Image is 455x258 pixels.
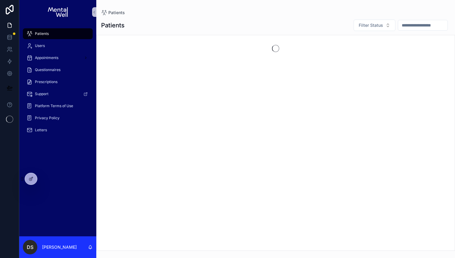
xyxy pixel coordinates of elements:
[35,116,60,120] span: Privacy Policy
[23,89,93,99] a: Support
[23,76,93,87] a: Prescriptions
[35,43,45,48] span: Users
[23,64,93,75] a: Questionnaires
[35,79,57,84] span: Prescriptions
[35,67,60,72] span: Questionnaires
[27,244,33,251] span: DS
[19,24,96,143] div: scrollable content
[23,101,93,111] a: Platform Terms of Use
[354,20,395,31] button: Select Button
[35,128,47,132] span: Letters
[35,92,48,96] span: Support
[359,22,383,28] span: Filter Status
[101,21,125,30] h1: Patients
[108,10,125,16] span: Patients
[35,55,58,60] span: Appointments
[48,7,67,17] img: App logo
[23,125,93,135] a: Letters
[35,104,73,108] span: Platform Terms of Use
[101,10,125,16] a: Patients
[35,31,49,36] span: Patients
[23,113,93,123] a: Privacy Policy
[42,244,77,250] p: [PERSON_NAME]
[23,40,93,51] a: Users
[23,28,93,39] a: Patients
[23,52,93,63] a: Appointments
